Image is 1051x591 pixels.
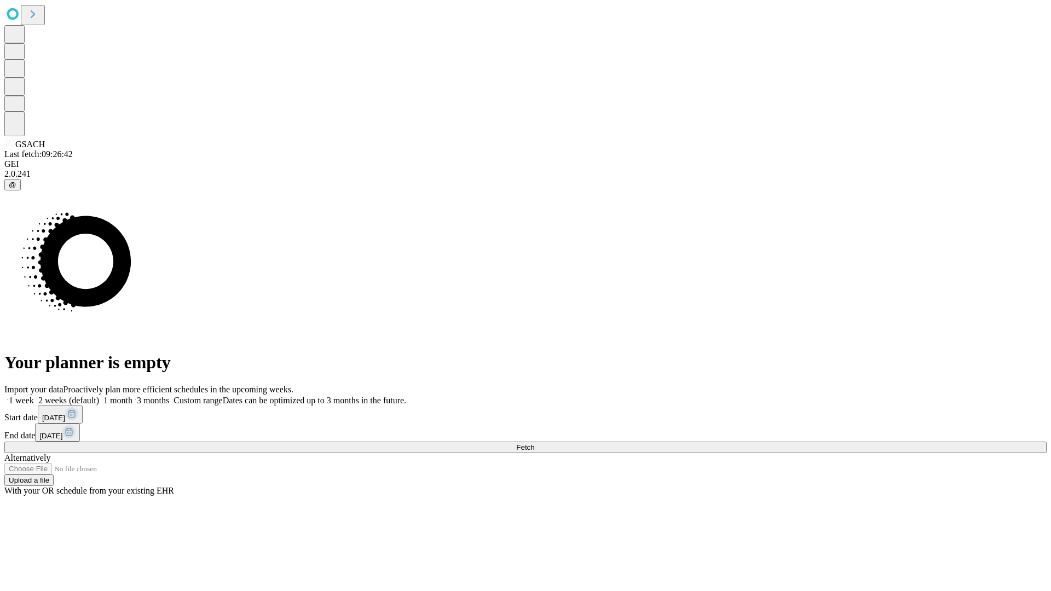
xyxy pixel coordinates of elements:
[4,474,54,486] button: Upload a file
[4,149,73,159] span: Last fetch: 09:26:42
[103,396,132,405] span: 1 month
[38,396,99,405] span: 2 weeks (default)
[4,352,1047,373] h1: Your planner is empty
[516,443,534,451] span: Fetch
[9,396,34,405] span: 1 week
[137,396,169,405] span: 3 months
[4,159,1047,169] div: GEI
[35,424,80,442] button: [DATE]
[4,486,174,495] span: With your OR schedule from your existing EHR
[63,385,293,394] span: Proactively plan more efficient schedules in the upcoming weeks.
[39,432,62,440] span: [DATE]
[4,453,50,462] span: Alternatively
[42,414,65,422] span: [DATE]
[15,140,45,149] span: GSACH
[223,396,406,405] span: Dates can be optimized up to 3 months in the future.
[4,169,1047,179] div: 2.0.241
[4,424,1047,442] div: End date
[4,179,21,190] button: @
[38,405,83,424] button: [DATE]
[9,181,16,189] span: @
[4,385,63,394] span: Import your data
[4,442,1047,453] button: Fetch
[174,396,222,405] span: Custom range
[4,405,1047,424] div: Start date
